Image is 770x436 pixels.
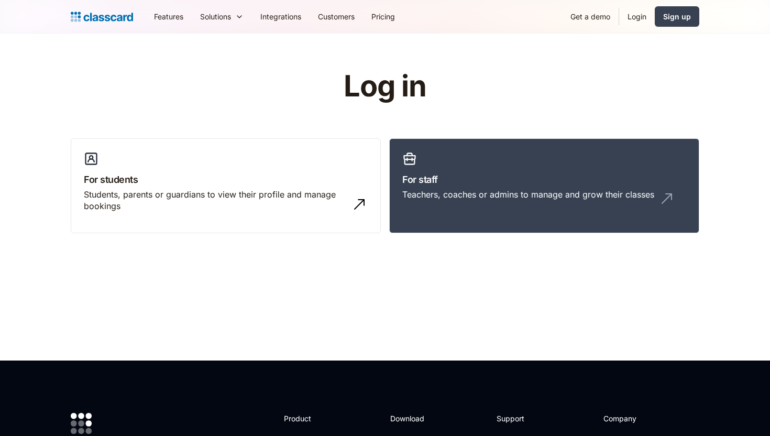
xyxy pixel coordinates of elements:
[84,189,347,212] div: Students, parents or guardians to view their profile and manage bookings
[200,11,231,22] div: Solutions
[284,413,340,424] h2: Product
[390,413,433,424] h2: Download
[402,172,686,187] h3: For staff
[219,70,552,103] h1: Log in
[402,189,654,200] div: Teachers, coaches or admins to manage and grow their classes
[663,11,691,22] div: Sign up
[619,5,655,28] a: Login
[655,6,699,27] a: Sign up
[71,138,381,234] a: For studentsStudents, parents or guardians to view their profile and manage bookings
[389,138,699,234] a: For staffTeachers, coaches or admins to manage and grow their classes
[562,5,619,28] a: Get a demo
[497,413,539,424] h2: Support
[603,413,673,424] h2: Company
[310,5,363,28] a: Customers
[363,5,403,28] a: Pricing
[192,5,252,28] div: Solutions
[84,172,368,187] h3: For students
[252,5,310,28] a: Integrations
[71,9,133,24] a: Logo
[146,5,192,28] a: Features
